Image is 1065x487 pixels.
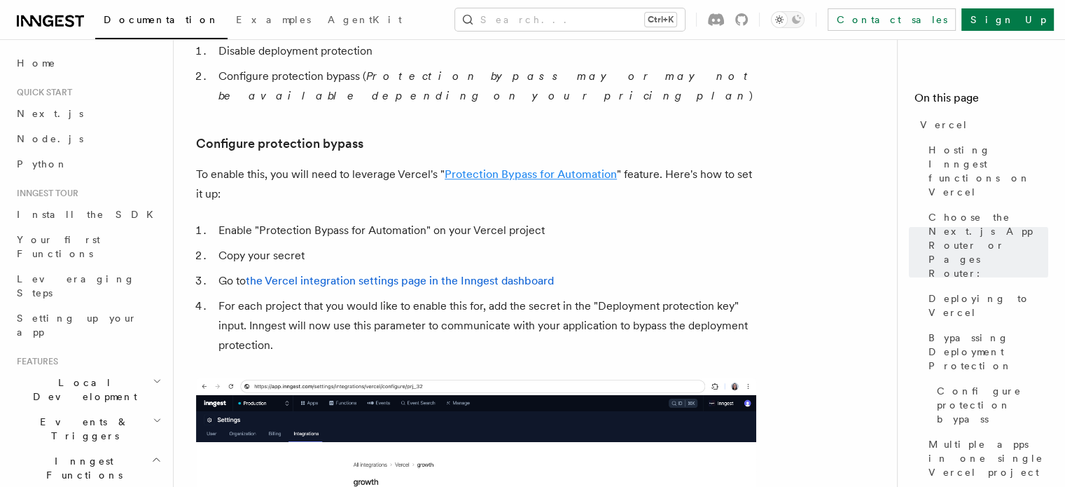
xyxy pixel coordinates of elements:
a: Setting up your app [11,306,165,345]
span: Multiple apps in one single Vercel project [928,437,1048,479]
a: Bypassing Deployment Protection [923,325,1048,378]
span: Quick start [11,87,72,98]
span: Inngest tour [11,188,78,199]
span: Inngest Functions [11,454,151,482]
a: Next.js [11,101,165,126]
span: Leveraging Steps [17,273,135,299]
a: Home [11,50,165,76]
kbd: Ctrl+K [645,13,676,27]
a: Python [11,151,165,177]
button: Search...Ctrl+K [455,8,685,31]
a: AgentKit [319,4,410,38]
a: Leveraging Steps [11,266,165,306]
a: Multiple apps in one single Vercel project [923,432,1048,485]
button: Local Development [11,370,165,409]
li: Configure protection bypass ( ) [214,67,756,106]
span: Configure protection bypass [937,384,1048,426]
a: Sign Up [961,8,1054,31]
span: Your first Functions [17,234,100,259]
span: Vercel [920,118,968,132]
a: Configure protection bypass [931,378,1048,432]
a: Examples [228,4,319,38]
span: Home [17,56,56,70]
li: Go to [214,271,756,291]
span: Node.js [17,133,83,144]
span: Local Development [11,376,153,404]
span: Python [17,158,68,170]
li: For each project that you would like to enable this for, add the secret in the "Deployment protec... [214,296,756,355]
span: Choose the Next.js App Router or Pages Router: [928,210,1048,280]
a: Choose the Next.js App Router or Pages Router: [923,205,1048,286]
span: Deploying to Vercel [928,291,1048,320]
h4: On this page [914,90,1048,112]
a: Hosting Inngest functions on Vercel [923,137,1048,205]
a: Vercel [914,112,1048,137]
a: Your first Functions [11,227,165,266]
span: Next.js [17,108,83,119]
span: Examples [236,14,311,25]
span: Documentation [104,14,219,25]
span: AgentKit [328,14,402,25]
span: Install the SDK [17,209,162,220]
li: Disable deployment protection [214,41,756,61]
li: Enable "Protection Bypass for Automation" on your Vercel project [214,221,756,240]
span: Bypassing Deployment Protection [928,331,1048,373]
a: Documentation [95,4,228,39]
a: Configure protection bypass [196,134,363,153]
a: the Vercel integration settings page in the Inngest dashboard [246,274,554,287]
span: Features [11,356,58,367]
li: Copy your secret [214,246,756,266]
a: Node.js [11,126,165,151]
button: Events & Triggers [11,409,165,448]
a: Contact sales [828,8,956,31]
a: Protection Bypass for Automation [445,167,617,181]
span: Hosting Inngest functions on Vercel [928,143,1048,199]
em: Protection bypass may or may not be available depending on your pricing plan [218,69,754,102]
a: Install the SDK [11,202,165,227]
button: Toggle dark mode [771,11,805,28]
a: Deploying to Vercel [923,286,1048,325]
span: Events & Triggers [11,415,153,443]
span: Setting up your app [17,313,137,338]
p: To enable this, you will need to leverage Vercel's " " feature. Here's how to set it up: [196,165,756,204]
